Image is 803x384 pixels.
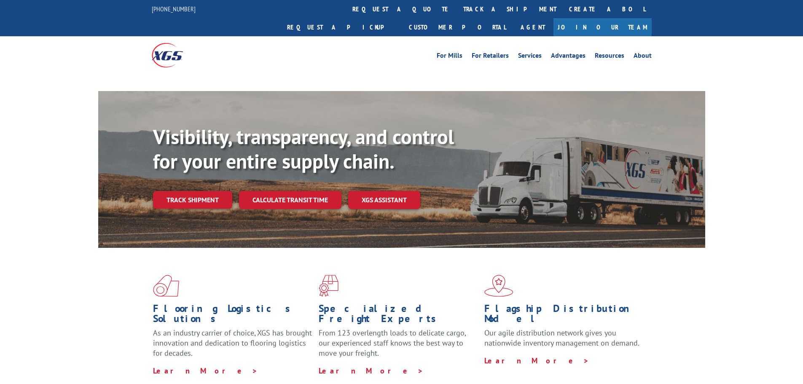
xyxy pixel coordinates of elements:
[239,191,341,209] a: Calculate transit time
[319,303,478,328] h1: Specialized Freight Experts
[553,18,652,36] a: Join Our Team
[348,191,420,209] a: XGS ASSISTANT
[153,275,179,297] img: xgs-icon-total-supply-chain-intelligence-red
[153,303,312,328] h1: Flooring Logistics Solutions
[484,328,639,348] span: Our agile distribution network gives you nationwide inventory management on demand.
[484,303,644,328] h1: Flagship Distribution Model
[512,18,553,36] a: Agent
[153,191,232,209] a: Track shipment
[153,124,454,174] b: Visibility, transparency, and control for your entire supply chain.
[153,366,258,376] a: Learn More >
[319,328,478,365] p: From 123 overlength loads to delicate cargo, our experienced staff knows the best way to move you...
[551,52,585,62] a: Advantages
[281,18,403,36] a: Request a pickup
[634,52,652,62] a: About
[518,52,542,62] a: Services
[437,52,462,62] a: For Mills
[319,366,424,376] a: Learn More >
[484,356,589,365] a: Learn More >
[152,5,196,13] a: [PHONE_NUMBER]
[403,18,512,36] a: Customer Portal
[595,52,624,62] a: Resources
[319,275,338,297] img: xgs-icon-focused-on-flooring-red
[153,328,312,358] span: As an industry carrier of choice, XGS has brought innovation and dedication to flooring logistics...
[472,52,509,62] a: For Retailers
[484,275,513,297] img: xgs-icon-flagship-distribution-model-red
